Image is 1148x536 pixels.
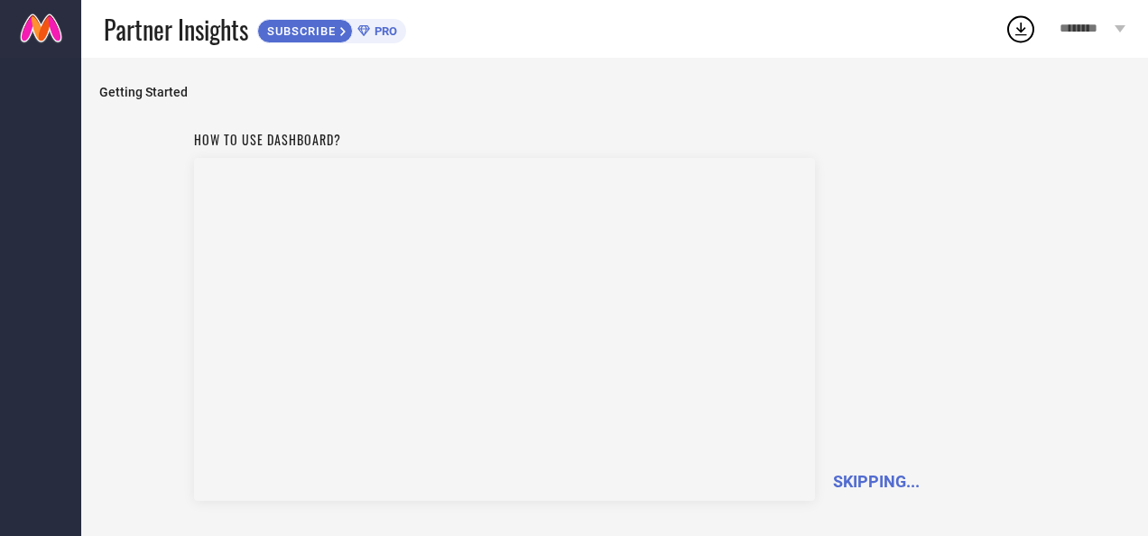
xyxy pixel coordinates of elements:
span: Getting Started [99,85,1130,99]
span: Partner Insights [104,11,248,48]
span: SKIPPING... [833,472,920,491]
span: SUBSCRIBE [258,24,340,38]
a: SUBSCRIBEPRO [257,14,406,43]
h1: How to use dashboard? [194,130,815,149]
div: Open download list [1004,13,1037,45]
span: PRO [370,24,397,38]
iframe: Workspace Section [194,158,815,501]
